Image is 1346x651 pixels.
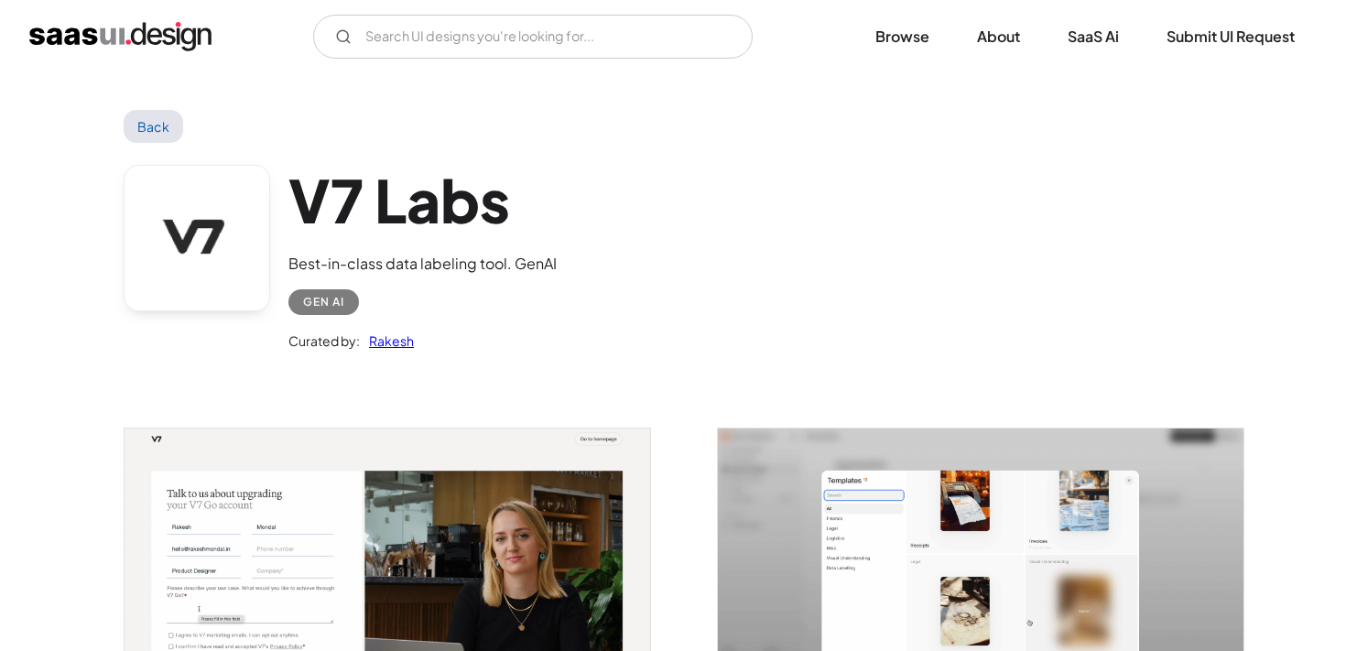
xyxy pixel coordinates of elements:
a: home [29,22,212,51]
div: Gen AI [303,291,344,313]
div: Best-in-class data labeling tool. GenAI [288,253,557,275]
input: Search UI designs you're looking for... [313,15,753,59]
form: Email Form [313,15,753,59]
a: Submit UI Request [1145,16,1317,57]
a: About [955,16,1042,57]
a: Rakesh [360,330,414,352]
div: Curated by: [288,330,360,352]
a: SaaS Ai [1046,16,1141,57]
a: Back [124,110,183,143]
h1: V7 Labs [288,165,557,235]
a: Browse [853,16,951,57]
